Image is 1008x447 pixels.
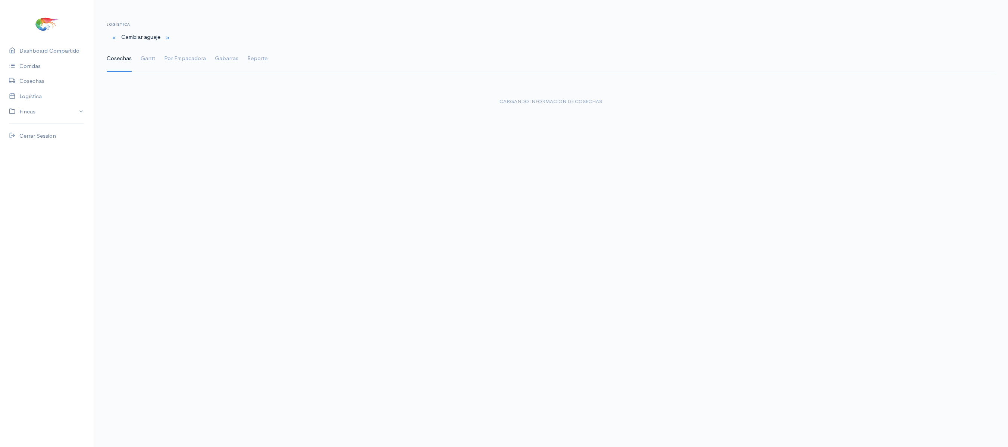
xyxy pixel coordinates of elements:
[141,45,155,72] a: Gantt
[215,45,238,72] a: Gabarras
[107,45,132,72] a: Cosechas
[247,45,267,72] a: Reporte
[107,22,995,26] h6: Logistica
[164,45,206,72] a: Por Empacadora
[102,30,999,45] div: Cambiar aguaje
[107,98,995,105] div: Cargando informacion de cosechas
